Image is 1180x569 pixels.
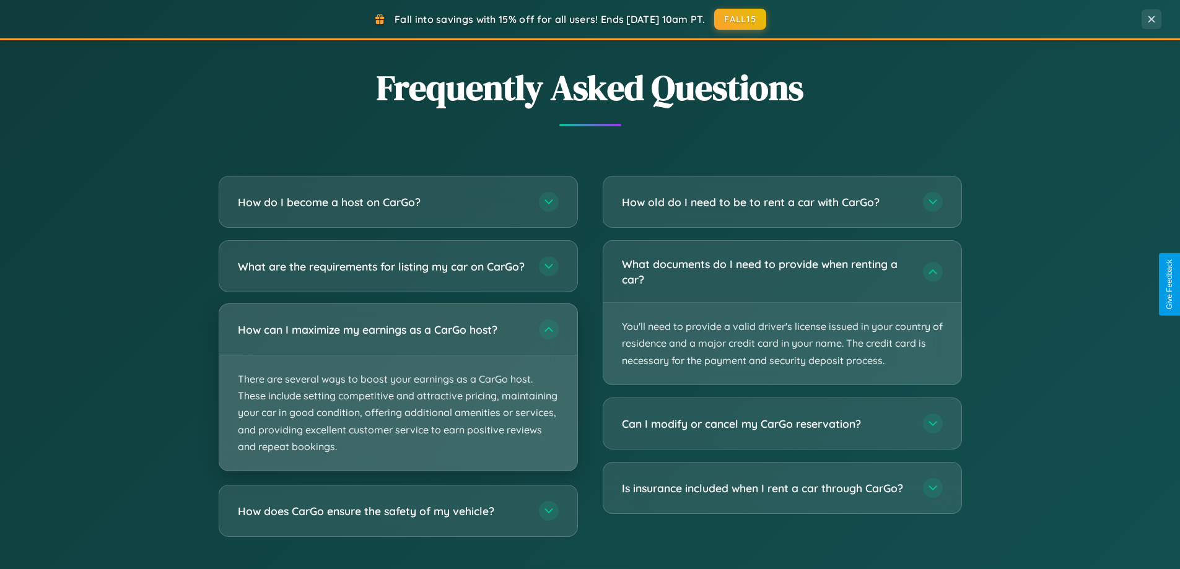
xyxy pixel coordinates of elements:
[622,194,911,210] h3: How old do I need to be to rent a car with CarGo?
[238,503,527,519] h3: How does CarGo ensure the safety of my vehicle?
[622,256,911,287] h3: What documents do I need to provide when renting a car?
[622,480,911,496] h3: Is insurance included when I rent a car through CarGo?
[238,322,527,337] h3: How can I maximize my earnings as a CarGo host?
[219,355,577,471] p: There are several ways to boost your earnings as a CarGo host. These include setting competitive ...
[1165,259,1174,310] div: Give Feedback
[603,303,961,384] p: You'll need to provide a valid driver's license issued in your country of residence and a major c...
[238,194,527,210] h3: How do I become a host on CarGo?
[714,9,766,30] button: FALL15
[622,416,911,432] h3: Can I modify or cancel my CarGo reservation?
[238,259,527,274] h3: What are the requirements for listing my car on CarGo?
[219,64,962,111] h2: Frequently Asked Questions
[395,13,705,25] span: Fall into savings with 15% off for all users! Ends [DATE] 10am PT.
